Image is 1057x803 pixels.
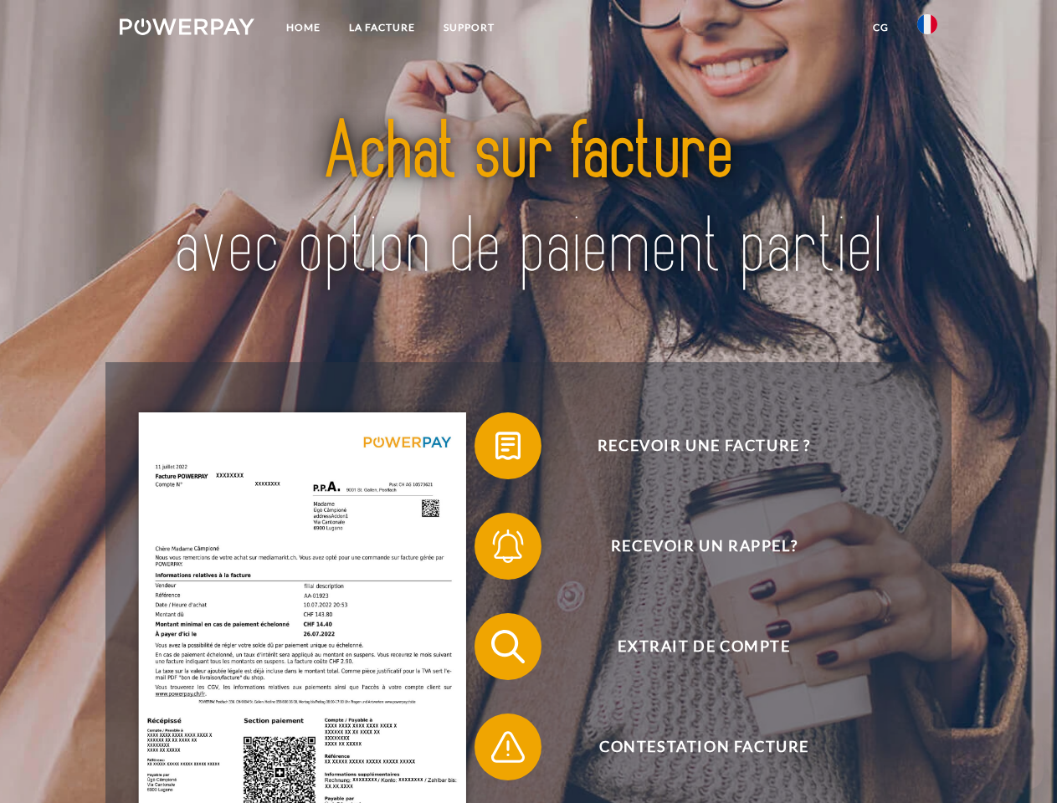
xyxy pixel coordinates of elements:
[272,13,335,43] a: Home
[475,412,910,479] button: Recevoir une facture ?
[429,13,509,43] a: Support
[335,13,429,43] a: LA FACTURE
[475,513,910,580] button: Recevoir un rappel?
[487,525,529,567] img: qb_bell.svg
[160,80,897,320] img: title-powerpay_fr.svg
[499,713,909,780] span: Contestation Facture
[487,626,529,667] img: qb_search.svg
[917,14,937,34] img: fr
[120,18,254,35] img: logo-powerpay-white.svg
[499,412,909,479] span: Recevoir une facture ?
[475,713,910,780] button: Contestation Facture
[990,736,1044,790] iframe: Button to launch messaging window
[499,613,909,680] span: Extrait de compte
[487,425,529,467] img: qb_bill.svg
[475,613,910,680] button: Extrait de compte
[487,726,529,768] img: qb_warning.svg
[859,13,903,43] a: CG
[499,513,909,580] span: Recevoir un rappel?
